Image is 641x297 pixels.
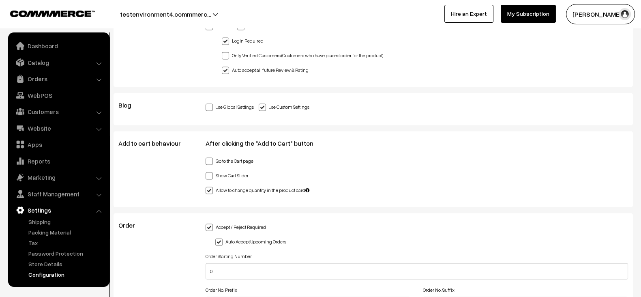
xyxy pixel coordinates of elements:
a: Apps [10,137,107,152]
input: Starting Number [206,263,628,280]
a: Configuration [26,270,107,279]
label: Go to the Cart page [206,156,253,165]
a: WebPOS [10,88,107,103]
span: After clicking the "Add to Cart" button [206,139,323,147]
a: Tax [26,239,107,247]
a: My Subscription [501,5,556,23]
a: Orders [10,71,107,86]
a: Customers [10,104,107,119]
span: Order [118,221,145,229]
label: Use Global Settings [206,102,254,111]
label: Order No. Prefix [206,286,237,294]
a: Dashboard [10,39,107,53]
label: Allow to change quantity in the product card [206,185,309,194]
img: user [619,8,631,20]
a: COMMMERCE [10,8,81,18]
img: COMMMERCE [10,11,95,17]
span: Add to cart behaviour [118,139,191,147]
a: Website [10,121,107,136]
a: Packing Material [26,228,107,237]
span: Blog [118,101,141,109]
label: Use Custom Settings [259,102,309,111]
a: Hire an Expert [444,5,493,23]
button: [PERSON_NAME] [566,4,635,24]
a: Password Protection [26,249,107,258]
label: Order Starting Number [206,253,252,260]
button: testenvironment4.commmerc… [92,4,240,24]
label: Auto Accept Upcoming Orders [215,237,286,245]
a: Catalog [10,55,107,70]
label: Login Required [222,36,264,45]
a: Store Details [26,260,107,268]
a: Settings [10,203,107,217]
a: Marketing [10,170,107,185]
label: Auto accept all future Review & Rating [222,65,309,74]
label: Only Verified Customers (Customers who have placed order for the product) [222,51,383,59]
a: Shipping [26,217,107,226]
label: Show Cart Slider [206,171,249,179]
a: Reports [10,154,107,168]
a: Staff Management [10,187,107,201]
label: Order No. Suffix [423,286,454,294]
label: Accept / Reject Required [206,222,266,231]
